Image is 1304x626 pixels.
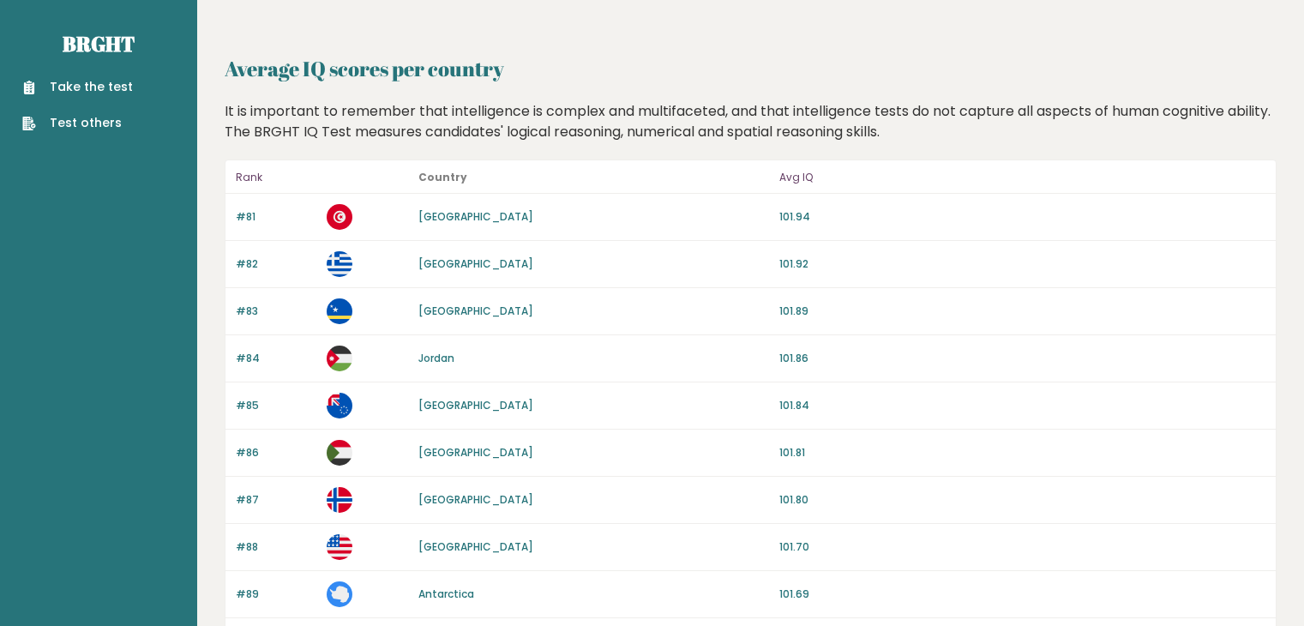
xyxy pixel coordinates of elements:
[779,445,1265,460] p: 101.81
[327,581,352,607] img: aq.svg
[418,170,467,184] b: Country
[22,78,133,96] a: Take the test
[225,53,1277,84] h2: Average IQ scores per country
[779,256,1265,272] p: 101.92
[779,209,1265,225] p: 101.94
[236,256,316,272] p: #82
[779,167,1265,188] p: Avg IQ
[22,114,133,132] a: Test others
[236,539,316,555] p: #88
[418,256,533,271] a: [GEOGRAPHIC_DATA]
[418,351,454,365] a: Jordan
[779,398,1265,413] p: 101.84
[418,492,533,507] a: [GEOGRAPHIC_DATA]
[779,492,1265,508] p: 101.80
[327,204,352,230] img: tn.svg
[236,445,316,460] p: #86
[327,393,352,418] img: ck.svg
[327,346,352,371] img: jo.svg
[418,445,533,460] a: [GEOGRAPHIC_DATA]
[418,209,533,224] a: [GEOGRAPHIC_DATA]
[779,304,1265,319] p: 101.89
[779,539,1265,555] p: 101.70
[63,30,135,57] a: Brght
[779,351,1265,366] p: 101.86
[327,440,352,466] img: sd.svg
[327,487,352,513] img: bv.svg
[236,587,316,602] p: #89
[327,534,352,560] img: us.svg
[418,587,474,601] a: Antarctica
[236,304,316,319] p: #83
[236,167,316,188] p: Rank
[418,539,533,554] a: [GEOGRAPHIC_DATA]
[779,587,1265,602] p: 101.69
[418,398,533,412] a: [GEOGRAPHIC_DATA]
[219,101,1283,142] div: It is important to remember that intelligence is complex and multifaceted, and that intelligence ...
[236,351,316,366] p: #84
[236,398,316,413] p: #85
[327,251,352,277] img: gr.svg
[236,492,316,508] p: #87
[327,298,352,324] img: cw.svg
[418,304,533,318] a: [GEOGRAPHIC_DATA]
[236,209,316,225] p: #81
